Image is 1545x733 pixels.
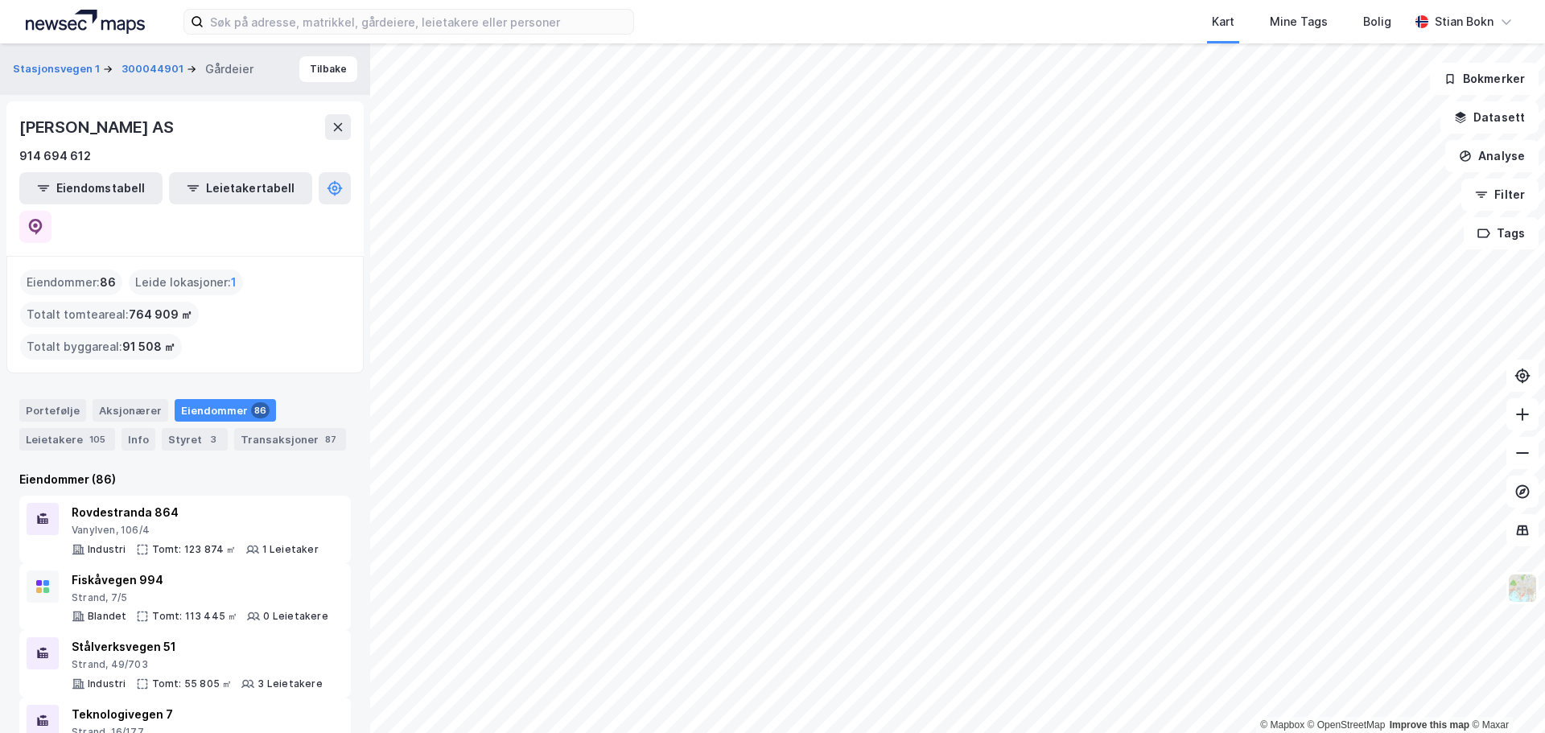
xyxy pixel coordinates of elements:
button: Leietakertabell [169,172,312,204]
button: Tags [1464,217,1539,249]
div: 3 Leietakere [257,677,322,690]
div: Stålverksvegen 51 [72,637,323,657]
div: Strand, 49/703 [72,658,323,671]
button: Stasjonsvegen 1 [13,61,103,77]
div: [PERSON_NAME] AS [19,114,177,140]
div: Kart [1212,12,1234,31]
div: Teknologivegen 7 [72,705,323,724]
a: Mapbox [1260,719,1304,731]
div: Industri [88,543,126,556]
div: Eiendommer [175,399,276,422]
div: Kontrollprogram for chat [1465,656,1545,733]
button: Datasett [1440,101,1539,134]
div: Strand, 7/5 [72,591,328,604]
div: Tomt: 123 874 ㎡ [152,543,237,556]
div: Eiendommer : [20,270,122,295]
span: 86 [100,273,116,292]
div: Gårdeier [205,60,253,79]
div: 105 [86,431,109,447]
div: Totalt byggareal : [20,334,182,360]
div: Totalt tomteareal : [20,302,199,327]
div: Stian Bokn [1435,12,1493,31]
iframe: Chat Widget [1465,656,1545,733]
div: Transaksjoner [234,428,346,451]
a: OpenStreetMap [1308,719,1386,731]
div: 914 694 612 [19,146,91,166]
div: Leide lokasjoner : [129,270,243,295]
div: Portefølje [19,399,86,422]
div: 87 [322,431,340,447]
div: 86 [251,402,270,418]
input: Søk på adresse, matrikkel, gårdeiere, leietakere eller personer [204,10,633,34]
div: Blandet [88,610,126,623]
button: Eiendomstabell [19,172,163,204]
a: Improve this map [1390,719,1469,731]
button: Analyse [1445,140,1539,172]
div: 3 [205,431,221,447]
button: 300044901 [122,61,187,77]
div: Info [122,428,155,451]
span: 91 508 ㎡ [122,337,175,356]
div: Industri [88,677,126,690]
span: 764 909 ㎡ [129,305,192,324]
div: Bolig [1363,12,1391,31]
div: 1 Leietaker [262,543,319,556]
button: Bokmerker [1430,63,1539,95]
div: Styret [162,428,228,451]
div: Vanylven, 106/4 [72,524,319,537]
img: Z [1507,573,1538,603]
div: 0 Leietakere [263,610,328,623]
button: Tilbake [299,56,357,82]
div: Fiskåvegen 994 [72,570,328,590]
div: Tomt: 55 805 ㎡ [152,677,233,690]
img: logo.a4113a55bc3d86da70a041830d287a7e.svg [26,10,145,34]
div: Aksjonærer [93,399,168,422]
div: Leietakere [19,428,115,451]
div: Tomt: 113 445 ㎡ [152,610,237,623]
div: Rovdestranda 864 [72,503,319,522]
div: Eiendommer (86) [19,470,351,489]
div: Mine Tags [1270,12,1328,31]
button: Filter [1461,179,1539,211]
span: 1 [231,273,237,292]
